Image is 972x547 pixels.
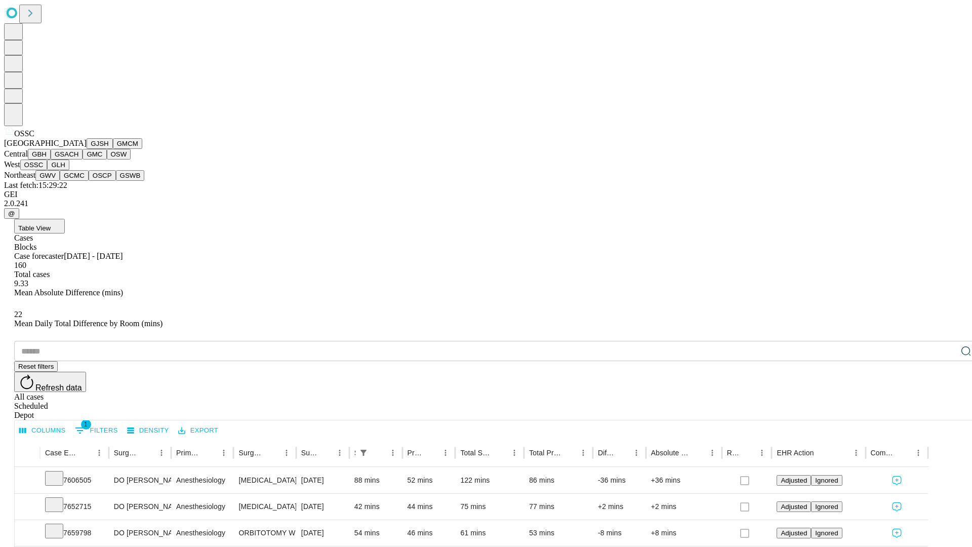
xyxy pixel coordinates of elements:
[18,363,54,370] span: Reset filters
[28,149,51,160] button: GBH
[815,503,838,511] span: Ignored
[217,446,231,460] button: Menu
[18,224,51,232] span: Table View
[815,446,829,460] button: Sort
[202,446,217,460] button: Sort
[64,252,123,260] span: [DATE] - [DATE]
[615,446,629,460] button: Sort
[238,520,291,546] div: ORBITOTOMY WITHOUT BONE FLAP EXPLORATION OR [MEDICAL_DATA]
[4,160,20,169] span: West
[562,446,576,460] button: Sort
[4,208,19,219] button: @
[17,423,68,439] button: Select columns
[87,138,113,149] button: GJSH
[727,449,740,457] div: Resolved in EHR
[871,449,896,457] div: Comments
[651,494,717,520] div: +2 mins
[781,529,807,537] span: Adjusted
[629,446,643,460] button: Menu
[493,446,507,460] button: Sort
[815,529,838,537] span: Ignored
[460,520,519,546] div: 61 mins
[14,319,163,328] span: Mean Daily Total Difference by Room (mins)
[598,467,641,493] div: -36 mins
[781,503,807,511] span: Adjusted
[354,449,355,457] div: Scheduled In Room Duration
[598,494,641,520] div: +2 mins
[89,170,116,181] button: OSCP
[114,520,166,546] div: DO [PERSON_NAME] [PERSON_NAME] T Do
[14,261,26,269] span: 160
[811,528,842,538] button: Ignored
[372,446,386,460] button: Sort
[92,446,106,460] button: Menu
[20,160,48,170] button: OSSC
[4,181,67,189] span: Last fetch: 15:29:22
[576,446,590,460] button: Menu
[424,446,438,460] button: Sort
[176,449,201,457] div: Primary Service
[116,170,145,181] button: GSWB
[45,494,104,520] div: 7652715
[238,467,291,493] div: [MEDICAL_DATA]
[781,477,807,484] span: Adjusted
[460,494,519,520] div: 75 mins
[529,467,588,493] div: 86 mins
[47,160,69,170] button: GLH
[460,467,519,493] div: 122 mins
[35,170,60,181] button: GWV
[811,501,842,512] button: Ignored
[45,520,104,546] div: 7659798
[14,361,58,372] button: Reset filters
[176,467,228,493] div: Anesthesiology
[598,520,641,546] div: -8 mins
[14,219,65,233] button: Table View
[113,138,142,149] button: GMCM
[651,449,690,457] div: Absolute Difference
[14,252,64,260] span: Case forecaster
[777,528,811,538] button: Adjusted
[529,520,588,546] div: 53 mins
[897,446,911,460] button: Sort
[60,170,89,181] button: GCMC
[598,449,614,457] div: Difference
[140,446,154,460] button: Sort
[20,525,35,542] button: Expand
[176,494,228,520] div: Anesthesiology
[4,149,28,158] span: Central
[14,310,22,319] span: 22
[51,149,83,160] button: GSACH
[4,199,968,208] div: 2.0.241
[45,467,104,493] div: 7606505
[238,494,291,520] div: [MEDICAL_DATA]
[4,190,968,199] div: GEI
[333,446,347,460] button: Menu
[460,449,492,457] div: Total Scheduled Duration
[14,129,34,138] span: OSSC
[35,383,82,392] span: Refresh data
[176,520,228,546] div: Anesthesiology
[691,446,705,460] button: Sort
[408,520,451,546] div: 46 mins
[4,171,35,179] span: Northeast
[83,149,106,160] button: GMC
[911,446,925,460] button: Menu
[81,419,91,429] span: 1
[651,520,717,546] div: +8 mins
[741,446,755,460] button: Sort
[45,449,77,457] div: Case Epic Id
[529,449,561,457] div: Total Predicted Duration
[356,446,371,460] div: 1 active filter
[354,494,397,520] div: 42 mins
[507,446,521,460] button: Menu
[705,446,719,460] button: Menu
[8,210,15,217] span: @
[777,501,811,512] button: Adjusted
[777,449,814,457] div: EHR Action
[279,446,294,460] button: Menu
[265,446,279,460] button: Sort
[354,467,397,493] div: 88 mins
[114,449,139,457] div: Surgeon Name
[14,270,50,279] span: Total cases
[356,446,371,460] button: Show filters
